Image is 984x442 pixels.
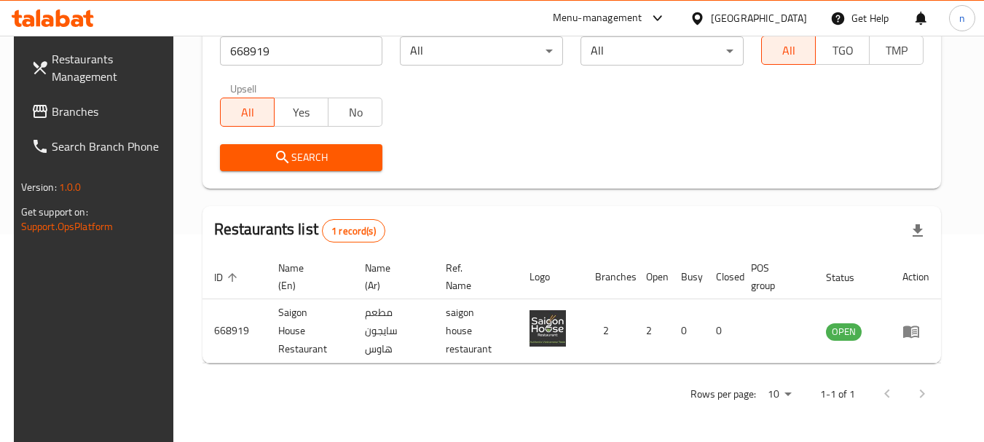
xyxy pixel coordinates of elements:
[202,299,267,363] td: 668919
[328,98,382,127] button: No
[762,384,797,406] div: Rows per page:
[322,219,385,242] div: Total records count
[214,269,242,286] span: ID
[580,36,744,66] div: All
[530,310,566,347] img: Saigon House Restaurant
[891,255,941,299] th: Action
[21,217,114,236] a: Support.OpsPlatform
[826,269,873,286] span: Status
[820,385,855,403] p: 1-1 of 1
[227,102,269,123] span: All
[323,224,385,238] span: 1 record(s)
[52,103,167,120] span: Branches
[220,98,275,127] button: All
[826,323,862,340] span: OPEN
[202,255,942,363] table: enhanced table
[634,255,669,299] th: Open
[704,299,739,363] td: 0
[634,299,669,363] td: 2
[669,255,704,299] th: Busy
[59,178,82,197] span: 1.0.0
[220,144,383,171] button: Search
[334,102,377,123] span: No
[761,36,816,65] button: All
[869,36,924,65] button: TMP
[267,299,354,363] td: Saigon House Restaurant
[583,255,634,299] th: Branches
[434,299,518,363] td: saigon house restaurant
[278,259,336,294] span: Name (En)
[711,10,807,26] div: [GEOGRAPHIC_DATA]
[518,255,583,299] th: Logo
[959,10,965,26] span: n
[875,40,918,61] span: TMP
[280,102,323,123] span: Yes
[20,129,178,164] a: Search Branch Phone
[553,9,642,27] div: Menu-management
[669,299,704,363] td: 0
[274,98,328,127] button: Yes
[230,83,257,93] label: Upsell
[902,323,929,340] div: Menu
[900,213,935,248] div: Export file
[21,202,88,221] span: Get support on:
[52,138,167,155] span: Search Branch Phone
[52,50,167,85] span: Restaurants Management
[768,40,810,61] span: All
[751,259,797,294] span: POS group
[20,94,178,129] a: Branches
[704,255,739,299] th: Closed
[815,36,870,65] button: TGO
[446,259,500,294] span: Ref. Name
[826,323,862,341] div: OPEN
[214,218,385,242] h2: Restaurants list
[353,299,434,363] td: مطعم سايجون هاوس
[583,299,634,363] td: 2
[20,42,178,94] a: Restaurants Management
[822,40,864,61] span: TGO
[21,178,57,197] span: Version:
[232,149,371,167] span: Search
[690,385,756,403] p: Rows per page:
[400,36,563,66] div: All
[365,259,417,294] span: Name (Ar)
[220,36,383,66] input: Search for restaurant name or ID..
